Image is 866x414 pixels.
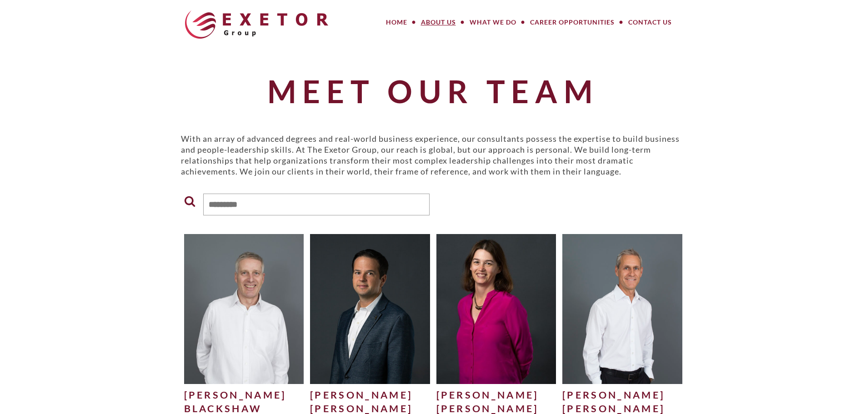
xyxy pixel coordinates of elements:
a: What We Do [463,13,523,31]
img: Julie-H-500x625.jpg [436,234,556,384]
a: About Us [414,13,463,31]
div: [PERSON_NAME] [562,388,682,402]
a: Home [379,13,414,31]
img: Craig-Mitchell-Website-500x625.jpg [562,234,682,384]
img: Philipp-Ebert_edited-1-500x625.jpg [310,234,430,384]
img: The Exetor Group [185,10,328,39]
h1: Meet Our Team [181,74,686,108]
div: [PERSON_NAME] [184,388,304,402]
div: [PERSON_NAME] [436,388,556,402]
p: With an array of advanced degrees and real-world business experience, our consultants possess the... [181,133,686,177]
a: Career Opportunities [523,13,621,31]
img: Dave-Blackshaw-for-website2-500x625.jpg [184,234,304,384]
a: Contact Us [621,13,679,31]
div: [PERSON_NAME] [310,388,430,402]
